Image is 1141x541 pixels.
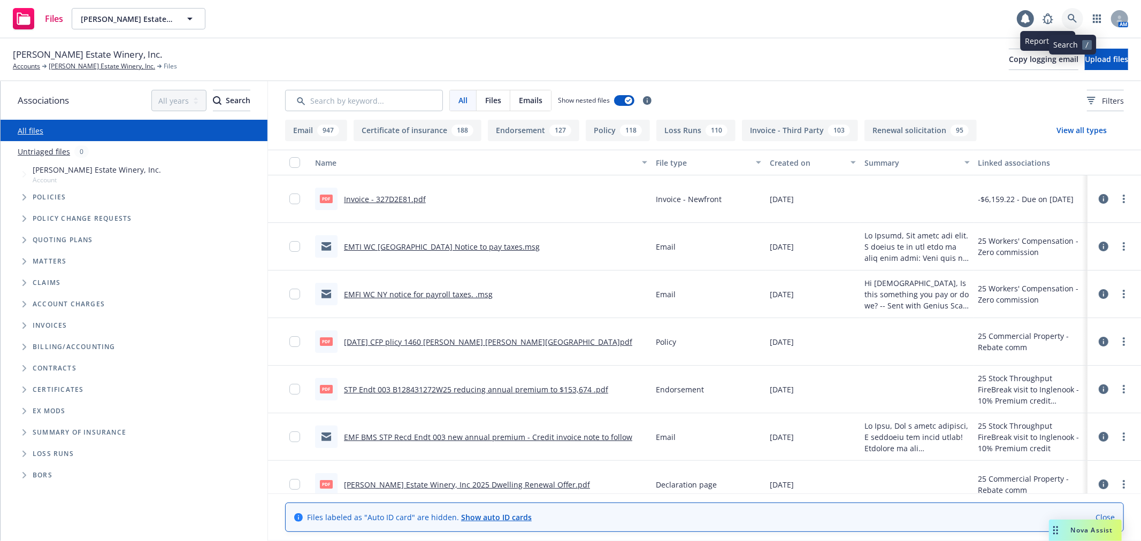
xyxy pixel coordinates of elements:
span: Nova Assist [1071,525,1113,535]
div: 118 [620,125,642,136]
span: Show nested files [558,96,610,105]
div: Name [315,157,635,168]
div: Linked associations [978,157,1083,168]
a: more [1117,240,1130,253]
span: Ex Mods [33,408,65,414]
div: Folder Tree Example [1,336,267,486]
span: Account [33,175,161,184]
a: All files [18,126,43,136]
button: Created on [765,150,860,175]
span: Lo Ipsu, Dol s ametc adipisci, E seddoeiu tem incid utlab! Etdolore ma ali enimadminim, ve quis n... [864,420,969,454]
a: EMF BMS STP Recd Endt 003 new annual premium - Credit invoice note to follow [344,432,632,442]
div: Created on [770,157,844,168]
div: 103 [828,125,850,136]
div: 0 [74,145,89,158]
span: Files [485,95,501,106]
button: Filters [1087,90,1124,111]
span: [DATE] [770,479,794,490]
span: Associations [18,94,69,107]
span: Summary of insurance [33,429,126,436]
span: Emails [519,95,542,106]
input: Toggle Row Selected [289,479,300,490]
a: [PERSON_NAME] Estate Winery, Inc. [49,61,155,71]
span: Invoice - Newfront [656,194,722,205]
button: Upload files [1085,49,1128,70]
span: [PERSON_NAME] Estate Winery, Inc. [33,164,161,175]
span: Files [164,61,177,71]
a: more [1117,383,1130,396]
a: EMTI WC [GEOGRAPHIC_DATA] Notice to pay taxes.msg [344,242,540,252]
span: Policies [33,194,66,200]
span: [PERSON_NAME] Estate Winery, Inc. [81,13,173,25]
button: Invoice - Third Party [742,120,858,141]
span: All [458,95,468,106]
a: Show auto ID cards [461,512,532,522]
span: Billing/Accounting [33,344,116,350]
span: Account charges [33,301,105,307]
div: 127 [549,125,571,136]
span: Lo Ipsumd, Sit ametc adi elit. S doeius te in utl etdo ma aliq enim admi: Veni quis no e Ull Labo... [864,230,969,264]
button: SearchSearch [213,90,250,111]
a: more [1117,288,1130,300]
span: [DATE] [770,384,794,395]
div: 947 [317,125,339,136]
div: 25 Stock Throughput FireBreak visit to Inglenook - 10% Premium credit [978,420,1083,454]
a: [PERSON_NAME] Estate Winery, Inc 2025 Dwelling Renewal Offer.pdf [344,480,590,490]
a: Switch app [1086,8,1108,29]
span: Filters [1102,95,1124,106]
span: [PERSON_NAME] Estate Winery, Inc. [13,48,162,61]
span: [DATE] [770,431,794,443]
span: [DATE] [770,336,794,347]
input: Toggle Row Selected [289,289,300,299]
a: Untriaged files [18,146,70,157]
span: Email [656,431,676,443]
input: Search by keyword... [285,90,443,111]
span: [DATE] [770,289,794,300]
button: File type [652,150,765,175]
span: [DATE] [770,194,794,205]
svg: Search [213,96,221,105]
span: Loss Runs [33,451,74,457]
button: Policy [586,120,650,141]
span: pdf [320,480,333,488]
div: -$6,159.22 - Due on [DATE] [978,194,1074,205]
span: pdf [320,195,333,203]
button: Summary [860,150,974,175]
span: Copy logging email [1009,54,1078,64]
button: Copy logging email [1009,49,1078,70]
input: Toggle Row Selected [289,241,300,252]
span: Claims [33,280,60,286]
span: Declaration page [656,479,717,490]
span: Endorsement [656,384,704,395]
div: 25 Stock Throughput FireBreak visit to Inglenook - 10% Premium credit [978,373,1083,406]
span: Files [45,14,63,23]
span: Matters [33,258,66,265]
span: pdf [320,337,333,345]
div: Tree Example [1,162,267,336]
a: STP Endt 003 B128431272W25 reducing annual premium to $153,674 .pdf [344,384,608,395]
a: EMFI WC NY notice for payroll taxes. .msg [344,289,493,299]
a: Invoice - 327D2E81.pdf [344,194,426,204]
button: View all types [1039,120,1124,141]
a: more [1117,430,1130,443]
div: 25 Workers' Compensation - Zero commission [978,235,1083,258]
a: Report a Bug [1037,8,1059,29]
span: Files labeled as "Auto ID card" are hidden. [307,512,532,523]
div: 188 [451,125,473,136]
div: 110 [706,125,728,136]
input: Toggle Row Selected [289,194,300,204]
input: Toggle Row Selected [289,384,300,395]
input: Toggle Row Selected [289,336,300,347]
a: Close [1096,512,1115,523]
span: Invoices [33,322,67,329]
button: Endorsement [488,120,579,141]
span: Contracts [33,365,76,372]
span: [DATE] [770,241,794,252]
button: Nova Assist [1049,520,1122,541]
button: Name [311,150,652,175]
a: more [1117,478,1130,491]
button: Linked associations [974,150,1088,175]
span: pdf [320,385,333,393]
input: Select all [289,157,300,168]
button: Certificate of insurance [354,120,481,141]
